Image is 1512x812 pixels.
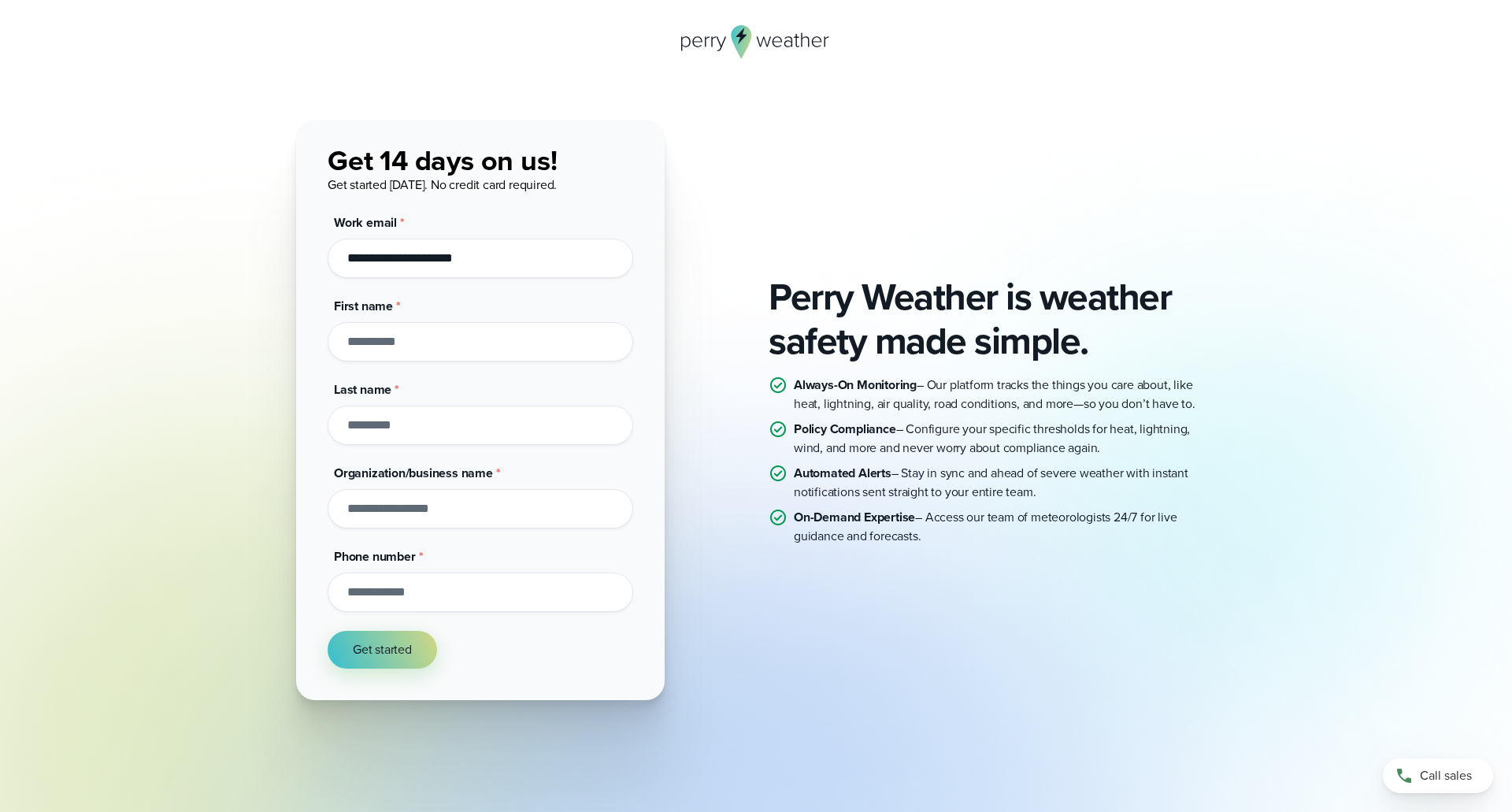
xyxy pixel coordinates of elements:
p: – Our platform tracks the things you care about, like heat, lightning, air quality, road conditio... [794,376,1216,413]
p: – Configure your specific thresholds for heat, lightning, wind, and more and never worry about co... [794,420,1216,458]
strong: Policy Compliance [794,420,896,438]
span: First name [334,297,393,315]
strong: Automated Alerts [794,464,891,482]
span: Last name [334,380,391,399]
span: Work email [334,213,397,232]
button: Get started [328,631,437,669]
a: Call sales [1383,758,1493,793]
span: Get started [353,640,412,659]
span: Get started [DATE]. No credit card required. [328,176,557,194]
strong: On-Demand Expertise [794,508,915,526]
span: Organization/business name [334,464,493,482]
strong: Always-On Monitoring [794,376,917,394]
span: Phone number [334,547,416,565]
p: – Stay in sync and ahead of severe weather with instant notifications sent straight to your entir... [794,464,1216,502]
p: – Access our team of meteorologists 24/7 for live guidance and forecasts. [794,508,1216,546]
span: Call sales [1420,766,1472,785]
h2: Perry Weather is weather safety made simple. [769,275,1216,363]
span: Get 14 days on us! [328,139,557,181]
